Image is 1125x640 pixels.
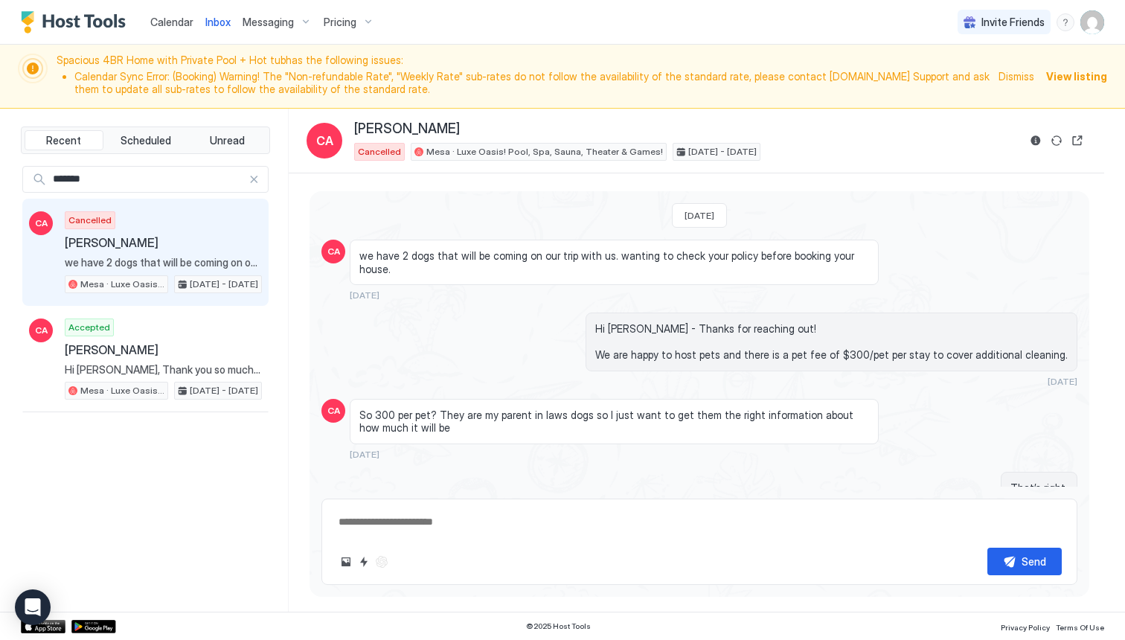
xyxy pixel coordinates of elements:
span: Hi [PERSON_NAME], Thank you so much for booking with us! We are looking forward to welcoming you ... [65,363,262,377]
span: CA [327,404,340,417]
span: Pricing [324,16,356,29]
span: CA [35,324,48,337]
div: Send [1022,554,1046,569]
span: Mesa · Luxe Oasis! Pool, Spa, Sauna, Theater & Games! [80,384,164,397]
span: [DATE] - [DATE] [688,145,757,159]
button: Quick reply [355,553,373,571]
div: menu [1057,13,1074,31]
a: Inbox [205,14,231,30]
span: we have 2 dogs that will be coming on our trip with us. wanting to check your policy before booki... [359,249,869,275]
div: Dismiss [999,68,1034,84]
span: [DATE] [1048,376,1077,387]
span: Messaging [243,16,294,29]
span: Terms Of Use [1056,623,1104,632]
span: [DATE] [685,210,714,221]
div: View listing [1046,68,1107,84]
a: Terms Of Use [1056,618,1104,634]
div: Open Intercom Messenger [15,589,51,625]
span: Calendar [150,16,193,28]
button: Recent [25,130,103,151]
span: Privacy Policy [1001,623,1050,632]
span: [DATE] - [DATE] [190,384,258,397]
span: [DATE] [350,449,379,460]
span: we have 2 dogs that will be coming on our trip with us. wanting to check your policy before booki... [65,256,262,269]
span: CA [316,132,333,150]
span: Accepted [68,321,110,334]
span: © 2025 Host Tools [526,621,591,631]
div: tab-group [21,127,270,155]
a: App Store [21,620,65,633]
button: Upload image [337,553,355,571]
li: Calendar Sync Error: (Booking) Warning! The "Non-refundable Rate", "Weekly Rate" sub-rates do not... [74,70,990,96]
span: Invite Friends [981,16,1045,29]
span: CA [35,217,48,230]
a: Host Tools Logo [21,11,132,33]
button: Send [987,548,1062,575]
span: Cancelled [68,214,112,227]
span: Recent [46,134,81,147]
span: Mesa · Luxe Oasis! Pool, Spa, Sauna, Theater & Games! [80,278,164,291]
input: Input Field [47,167,249,192]
span: Inbox [205,16,231,28]
span: Spacious 4BR Home with Private Pool + Hot tub has the following issues: [57,54,990,99]
span: Mesa · Luxe Oasis! Pool, Spa, Sauna, Theater & Games! [426,145,663,159]
span: Cancelled [358,145,401,159]
button: Open reservation [1068,132,1086,150]
span: That’s right. [1010,481,1068,495]
span: Scheduled [121,134,171,147]
span: [PERSON_NAME] [354,121,460,138]
a: Privacy Policy [1001,618,1050,634]
button: Unread [187,130,266,151]
span: [DATE] [350,289,379,301]
button: Reservation information [1027,132,1045,150]
a: Calendar [150,14,193,30]
span: [DATE] - [DATE] [190,278,258,291]
button: Sync reservation [1048,132,1065,150]
span: So 300 per pet? They are my parent in laws dogs so I just want to get them the right information ... [359,409,869,435]
span: [PERSON_NAME] [65,235,256,250]
span: CA [327,245,340,258]
div: User profile [1080,10,1104,34]
a: Google Play Store [71,620,116,633]
button: Scheduled [106,130,185,151]
span: Hi [PERSON_NAME] - Thanks for reaching out! We are happy to host pets and there is a pet fee of $... [595,322,1068,362]
span: [PERSON_NAME] [65,342,256,357]
span: Unread [210,134,245,147]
